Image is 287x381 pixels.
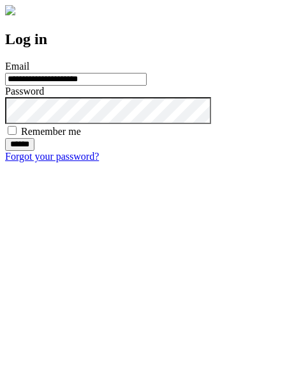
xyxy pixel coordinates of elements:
[5,151,99,162] a: Forgot your password?
[5,5,15,15] img: logo-4e3dc11c47720685a147b03b5a06dd966a58ff35d612b21f08c02c0306f2b779.png
[5,31,282,48] h2: Log in
[5,61,29,72] label: Email
[5,86,44,97] label: Password
[21,126,81,137] label: Remember me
